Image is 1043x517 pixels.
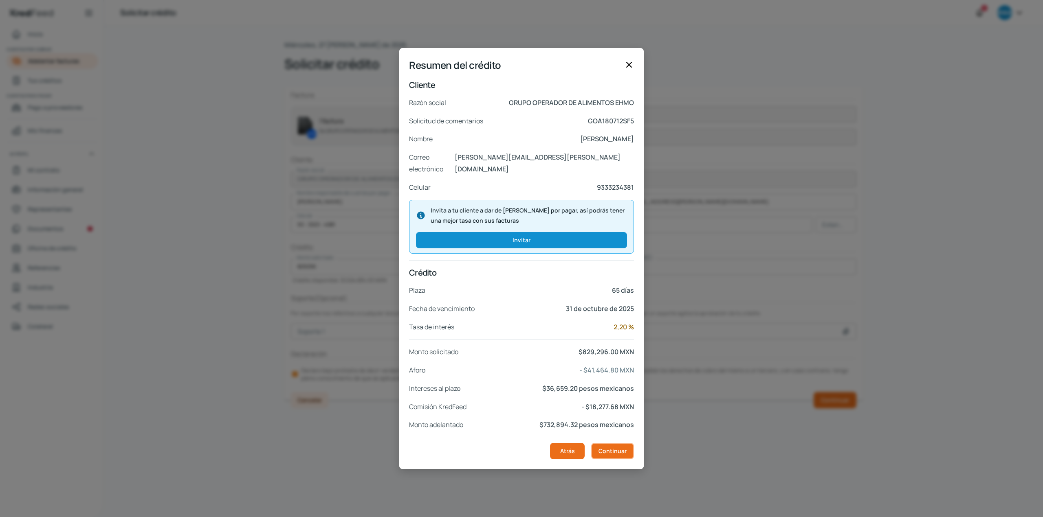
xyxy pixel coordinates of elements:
font: - $18,277.68 MXN [581,402,634,411]
font: Cliente [409,79,435,90]
font: GRUPO OPERADOR DE ALIMENTOS EHMO [509,98,634,107]
font: $36,659.20 pesos mexicanos [542,384,634,393]
font: Monto solicitado [409,347,458,356]
font: $732,894.32 pesos mexicanos [539,420,634,429]
font: Crédito [409,267,436,278]
font: Invita a tu cliente a dar de [PERSON_NAME] por pagar, así podrás tener una mejor tasa con sus fac... [431,206,625,224]
font: [PERSON_NAME] [580,134,634,143]
font: Tasa de interés [409,322,454,331]
font: Monto adelantado [409,420,463,429]
button: Atrás [550,443,585,459]
font: Continuar [599,447,627,455]
font: [PERSON_NAME][EMAIL_ADDRESS][PERSON_NAME][DOMAIN_NAME] [455,153,621,173]
font: Fecha de vencimiento [409,304,475,313]
font: Celular [409,183,431,192]
font: 9333234381 [597,183,634,192]
font: GOA180712SF5 [588,116,634,125]
font: Intereses al plazo [409,384,460,393]
font: Nombre [409,134,433,143]
font: Aforo [409,366,425,375]
font: - $41,464.80 MXN [579,366,634,375]
font: Resumen del crédito [409,58,501,72]
font: Solicitud de comentarios [409,116,483,125]
button: Invitar [416,232,627,248]
font: Plaza [409,286,425,295]
font: Razón social [409,98,446,107]
font: Comisión KredFeed [409,402,466,411]
font: 31 de octubre de 2025 [566,304,634,313]
font: Invitar [513,236,530,244]
button: Continuar [591,443,634,459]
font: Correo electrónico [409,153,443,173]
font: $829,296.00 MXN [579,347,634,356]
font: 65 días [612,286,634,295]
font: 2,20 % [614,322,634,331]
font: Atrás [560,447,575,455]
